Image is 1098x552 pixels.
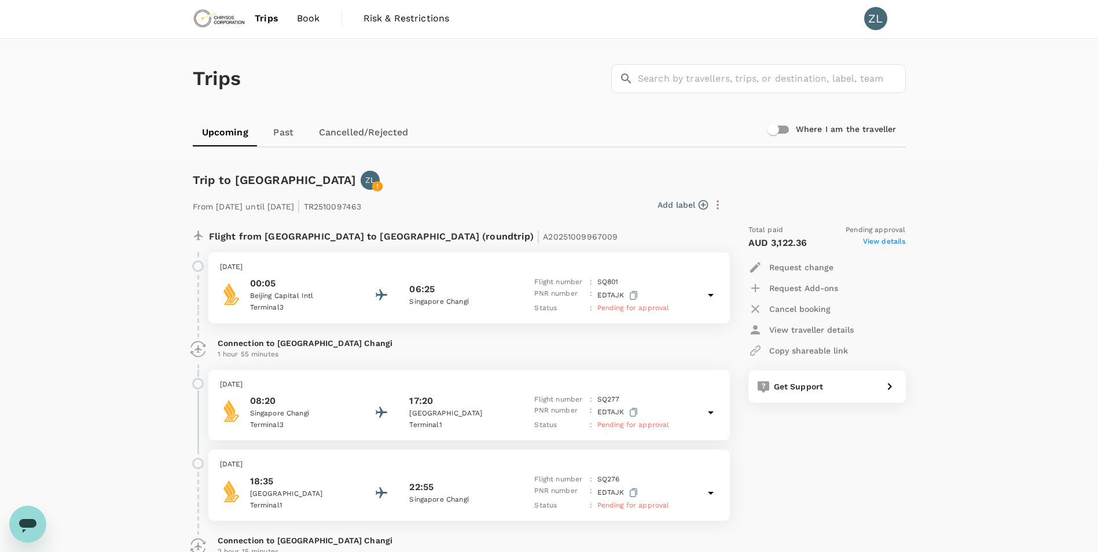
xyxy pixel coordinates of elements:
p: 22:55 [409,480,434,494]
p: : [590,500,592,511]
button: Add label [658,199,708,211]
h6: Where I am the traveller [796,123,897,136]
p: Flight number [534,474,585,485]
span: A20251009967009 [543,232,618,241]
p: [DATE] [220,459,718,470]
p: Singapore Changi [250,408,354,419]
p: : [590,277,592,288]
button: View traveller details [748,319,854,340]
p: 00:05 [250,277,354,290]
img: Singapore Airlines [220,480,243,503]
p: From [DATE] until [DATE] TR2510097463 [193,194,362,215]
div: ZL [864,7,887,30]
p: Connection to [GEOGRAPHIC_DATA] Changi [218,535,721,546]
span: Pending approval [846,225,905,236]
p: AUD 3,122.36 [748,236,807,250]
p: View traveller details [769,324,854,336]
p: Request Add-ons [769,282,838,294]
p: PNR number [534,288,585,303]
span: Trips [255,12,278,25]
p: Status [534,303,585,314]
p: : [590,419,592,431]
p: 18:35 [250,474,354,488]
p: SQ 277 [597,394,620,406]
p: Status [534,500,585,511]
p: Flight number [534,394,585,406]
span: | [537,228,540,244]
p: Beijing Capital Intl [250,290,354,302]
p: 17:20 [409,394,433,408]
h6: Trip to [GEOGRAPHIC_DATA] [193,171,357,189]
p: 1 hour 55 minutes [218,349,721,360]
span: Total paid [748,225,784,236]
p: : [590,303,592,314]
p: Cancel booking [769,303,831,315]
p: 06:25 [409,282,435,296]
a: Cancelled/Rejected [310,119,418,146]
span: View details [863,236,906,250]
p: EDTAJK [597,288,640,303]
p: PNR number [534,405,585,419]
button: Copy shareable link [748,340,848,361]
p: Connection to [GEOGRAPHIC_DATA] Changi [218,337,721,349]
p: Flight number [534,277,585,288]
span: Book [297,12,320,25]
img: Singapore Airlines [220,399,243,422]
img: Singapore Airlines [220,282,243,306]
p: : [590,474,592,485]
p: PNR number [534,485,585,500]
button: Request change [748,257,833,278]
p: SQ 276 [597,474,620,485]
p: Singapore Changi [409,296,513,308]
a: Past [258,119,310,146]
p: Terminal 3 [250,419,354,431]
button: Request Add-ons [748,278,838,299]
p: Terminal 3 [250,302,354,314]
p: : [590,394,592,406]
p: : [590,485,592,500]
a: Upcoming [193,119,258,146]
span: | [297,198,300,214]
p: [GEOGRAPHIC_DATA] [250,488,354,500]
p: Copy shareable link [769,345,848,356]
button: Cancel booking [748,299,831,319]
p: ZL [365,174,375,186]
input: Search by travellers, trips, or destination, label, team [638,64,906,93]
img: Chrysos Corporation [193,6,246,31]
span: Risk & Restrictions [363,12,450,25]
p: Terminal 1 [409,419,513,431]
p: SQ 801 [597,277,619,288]
span: Get Support [774,382,824,391]
p: 08:20 [250,394,354,408]
span: Pending for approval [597,421,670,429]
p: Flight from [GEOGRAPHIC_DATA] to [GEOGRAPHIC_DATA] (roundtrip) [209,225,618,245]
span: Pending for approval [597,304,670,312]
p: : [590,405,592,419]
p: Request change [769,262,833,273]
p: [GEOGRAPHIC_DATA] [409,408,513,419]
p: [DATE] [220,262,718,273]
p: Singapore Changi [409,494,513,506]
h1: Trips [193,39,241,119]
iframe: Button to launch messaging window [9,506,46,543]
p: Terminal 1 [250,500,354,511]
p: EDTAJK [597,405,640,419]
p: Status [534,419,585,431]
span: Pending for approval [597,501,670,509]
p: [DATE] [220,379,718,391]
p: EDTAJK [597,485,640,500]
p: : [590,288,592,303]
